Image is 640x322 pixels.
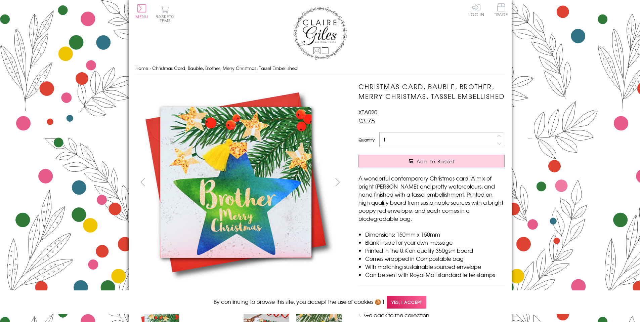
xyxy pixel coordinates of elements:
[417,158,455,165] span: Add to Basket
[494,3,508,18] a: Trade
[358,82,505,101] h1: Christmas Card, Bauble, Brother, Merry Christmas, Tassel Embellished
[365,238,505,246] li: Blank inside for your own message
[156,5,174,23] button: Basket0 items
[135,62,505,75] nav: breadcrumbs
[494,3,508,16] span: Trade
[135,65,148,71] a: Home
[135,174,151,190] button: prev
[365,230,505,238] li: Dimensions: 150mm x 150mm
[364,311,429,319] a: Go back to the collection
[358,116,375,125] span: £3.75
[365,246,505,254] li: Printed in the U.K on quality 350gsm board
[468,3,484,16] a: Log In
[358,155,505,167] button: Add to Basket
[365,263,505,271] li: With matching sustainable sourced envelope
[293,7,347,60] img: Claire Giles Greetings Cards
[135,4,148,18] button: Menu
[365,271,505,279] li: Can be sent with Royal Mail standard letter stamps
[365,254,505,263] li: Comes wrapped in Compostable bag
[387,296,426,309] span: Yes, I accept
[358,137,375,143] label: Quantity
[150,65,151,71] span: ›
[330,174,345,190] button: next
[159,13,174,24] span: 0 items
[152,65,298,71] span: Christmas Card, Bauble, Brother, Merry Christmas, Tassel Embellished
[135,13,148,19] span: Menu
[358,174,505,223] p: A wonderful contemporary Christmas card. A mix of bright [PERSON_NAME] and pretty watercolours, a...
[358,108,377,116] span: XTA020
[135,82,337,283] img: Christmas Card, Bauble, Brother, Merry Christmas, Tassel Embellished
[345,82,547,283] img: Christmas Card, Bauble, Brother, Merry Christmas, Tassel Embellished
